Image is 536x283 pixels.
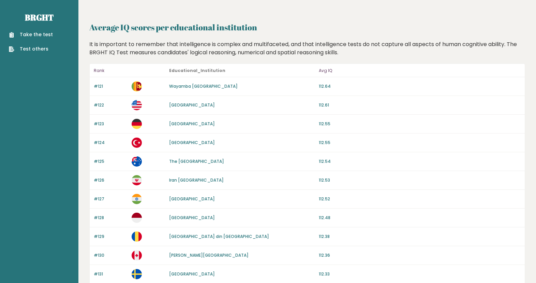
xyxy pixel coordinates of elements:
p: 112.52 [319,196,521,202]
p: #121 [94,83,128,89]
p: #125 [94,158,128,165]
b: Educational_Institution [169,68,225,73]
img: ro.svg [132,231,142,242]
p: #123 [94,121,128,127]
p: #128 [94,215,128,221]
p: 112.53 [319,177,521,183]
p: #126 [94,177,128,183]
p: #130 [94,252,128,258]
a: [GEOGRAPHIC_DATA] [169,196,215,202]
p: 112.38 [319,234,521,240]
p: 112.48 [319,215,521,221]
img: tr.svg [132,138,142,148]
h2: Average IQ scores per educational institution [89,21,525,33]
div: It is important to remember that intelligence is complex and multifaceted, and that intelligence ... [87,40,528,57]
p: 112.36 [319,252,521,258]
img: lk.svg [132,81,142,91]
img: ca.svg [132,250,142,260]
p: #122 [94,102,128,108]
a: Test others [9,45,53,53]
img: id.svg [132,213,142,223]
a: [GEOGRAPHIC_DATA] [169,271,215,277]
p: Rank [94,67,128,75]
p: 112.64 [319,83,521,89]
p: Avg IQ [319,67,521,75]
a: Wayamba [GEOGRAPHIC_DATA] [169,83,238,89]
a: Iran [GEOGRAPHIC_DATA] [169,177,224,183]
a: [GEOGRAPHIC_DATA] [169,102,215,108]
p: 112.54 [319,158,521,165]
p: #124 [94,140,128,146]
a: Brght [25,12,54,23]
img: in.svg [132,194,142,204]
a: [GEOGRAPHIC_DATA] [169,121,215,127]
p: #131 [94,271,128,277]
p: #129 [94,234,128,240]
p: 112.55 [319,121,521,127]
a: [GEOGRAPHIC_DATA] [169,215,215,221]
p: #127 [94,196,128,202]
img: au.svg [132,156,142,167]
img: se.svg [132,269,142,279]
img: us.svg [132,100,142,110]
a: [GEOGRAPHIC_DATA] din [GEOGRAPHIC_DATA] [169,234,269,239]
a: [GEOGRAPHIC_DATA] [169,140,215,145]
p: 112.61 [319,102,521,108]
a: The [GEOGRAPHIC_DATA] [169,158,224,164]
img: de.svg [132,119,142,129]
a: [PERSON_NAME][GEOGRAPHIC_DATA] [169,252,249,258]
a: Take the test [9,31,53,38]
p: 112.33 [319,271,521,277]
img: ir.svg [132,175,142,185]
p: 112.55 [319,140,521,146]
